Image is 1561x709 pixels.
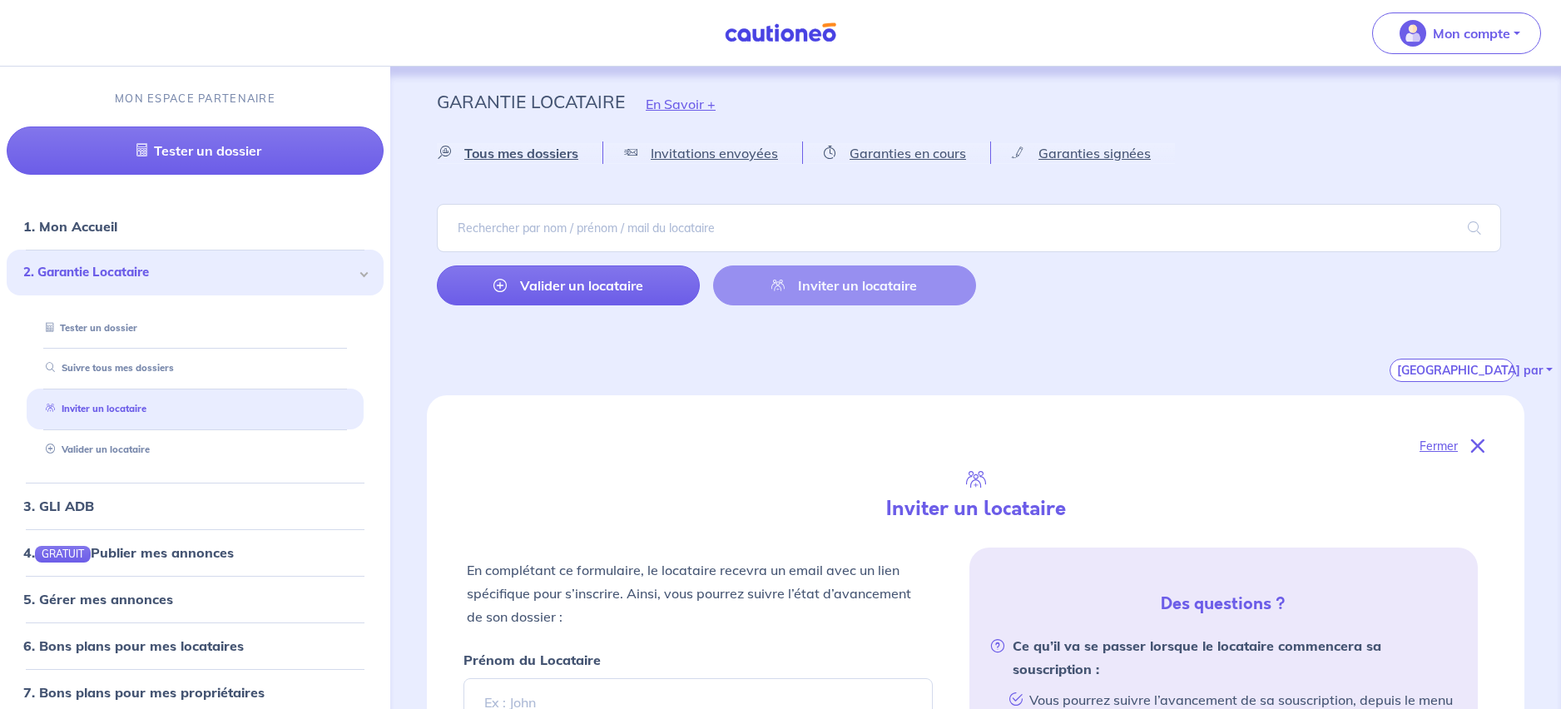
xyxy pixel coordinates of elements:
a: Tester un dossier [7,126,384,175]
a: Tous mes dossiers [437,142,602,164]
button: [GEOGRAPHIC_DATA] par [1390,359,1514,382]
a: 1. Mon Accueil [23,218,117,235]
span: Garanties signées [1038,145,1151,161]
p: MON ESPACE PARTENAIRE [115,91,275,107]
a: 3. GLI ADB [23,498,94,514]
span: Invitations envoyées [651,145,778,161]
div: 4.GRATUITPublier mes annonces [7,536,384,569]
div: Inviter un locataire [27,395,364,423]
p: Garantie Locataire [437,87,625,117]
p: Mon compte [1433,23,1510,43]
h4: Inviter un locataire [716,497,1236,521]
div: Suivre tous mes dossiers [27,355,364,383]
button: illu_account_valid_menu.svgMon compte [1372,12,1541,54]
span: Garanties en cours [850,145,966,161]
span: search [1448,205,1501,251]
a: Inviter un locataire [39,403,146,414]
strong: Ce qu’il va se passer lorsque le locataire commencera sa souscription : [989,634,1459,681]
strong: Prénom du Locataire [463,652,601,668]
div: 1. Mon Accueil [7,210,384,243]
button: En Savoir + [625,80,736,128]
div: Tester un dossier [27,315,364,342]
a: Valider un locataire [437,265,700,305]
a: 5. Gérer mes annonces [23,591,173,607]
span: Tous mes dossiers [464,145,578,161]
div: 3. GLI ADB [7,489,384,523]
a: Tester un dossier [39,322,137,334]
a: Garanties en cours [803,142,990,164]
div: 5. Gérer mes annonces [7,583,384,616]
img: illu_account_valid_menu.svg [1400,20,1426,47]
a: 4.GRATUITPublier mes annonces [23,544,234,561]
a: 6. Bons plans pour mes locataires [23,637,244,654]
h5: Des questions ? [976,594,1472,614]
a: Invitations envoyées [603,142,802,164]
input: Rechercher par nom / prénom / mail du locataire [437,204,1501,252]
p: Fermer [1420,435,1458,457]
div: 6. Bons plans pour mes locataires [7,629,384,662]
a: Valider un locataire [39,444,150,455]
div: 7. Bons plans pour mes propriétaires [7,676,384,709]
a: 7. Bons plans pour mes propriétaires [23,684,265,701]
div: Valider un locataire [27,436,364,464]
div: 2. Garantie Locataire [7,250,384,295]
span: 2. Garantie Locataire [23,263,354,282]
a: Suivre tous mes dossiers [39,363,174,374]
a: Garanties signées [991,142,1175,164]
p: En complétant ce formulaire, le locataire recevra un email avec un lien spécifique pour s’inscrir... [467,558,929,628]
img: Cautioneo [718,22,843,43]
